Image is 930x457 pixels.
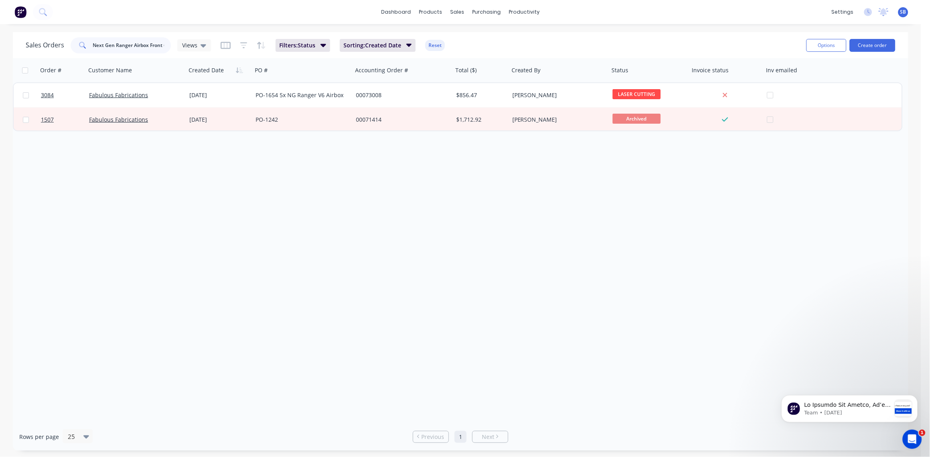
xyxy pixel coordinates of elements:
div: Status [612,66,629,74]
iframe: Intercom live chat [903,430,922,449]
div: $1,712.92 [456,116,504,124]
a: Next page [473,433,508,441]
button: Options [806,39,847,52]
a: 1507 [41,108,89,132]
div: [PERSON_NAME] [512,116,601,124]
div: [DATE] [189,116,249,124]
div: [DATE] [189,91,249,99]
div: Created By [512,66,541,74]
div: 00071414 [356,116,445,124]
img: Factory [14,6,26,18]
span: Sorting: Created Date [344,41,402,49]
div: Invoice status [692,66,729,74]
ul: Pagination [410,431,512,443]
a: 3084 [41,83,89,107]
input: Search... [93,37,171,53]
div: PO-1654 5x NG Ranger V6 Airbox [256,91,345,99]
a: Fabulous Fabrications [89,91,148,99]
button: Reset [425,40,445,51]
h1: Sales Orders [26,41,64,49]
iframe: Intercom notifications message [770,379,930,435]
div: Customer Name [88,66,132,74]
span: LASER CUTTING [613,89,661,99]
div: productivity [505,6,544,18]
div: sales [447,6,469,18]
span: Previous [422,433,445,441]
div: Inv emailed [766,66,798,74]
button: Filters:Status [276,39,330,52]
span: Rows per page [19,433,59,441]
a: Page 1 is your current page [455,431,467,443]
button: Create order [850,39,895,52]
span: SB [900,8,906,16]
div: $856.47 [456,91,504,99]
span: Next [482,433,494,441]
div: Accounting Order # [355,66,408,74]
a: Previous page [413,433,449,441]
span: 1 [919,430,926,436]
div: Created Date [189,66,224,74]
div: 00073008 [356,91,445,99]
button: Sorting:Created Date [340,39,416,52]
span: Archived [613,114,661,124]
a: dashboard [378,6,415,18]
div: settings [828,6,858,18]
span: Filters: Status [280,41,316,49]
div: PO-1242 [256,116,345,124]
div: PO # [255,66,268,74]
div: Total ($) [455,66,477,74]
p: Message from Team, sent 1d ago [35,30,122,37]
span: 3084 [41,91,54,99]
div: Order # [40,66,61,74]
div: products [415,6,447,18]
div: purchasing [469,6,505,18]
span: 1507 [41,116,54,124]
span: Views [182,41,197,49]
a: Fabulous Fabrications [89,116,148,123]
div: [PERSON_NAME] [512,91,601,99]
